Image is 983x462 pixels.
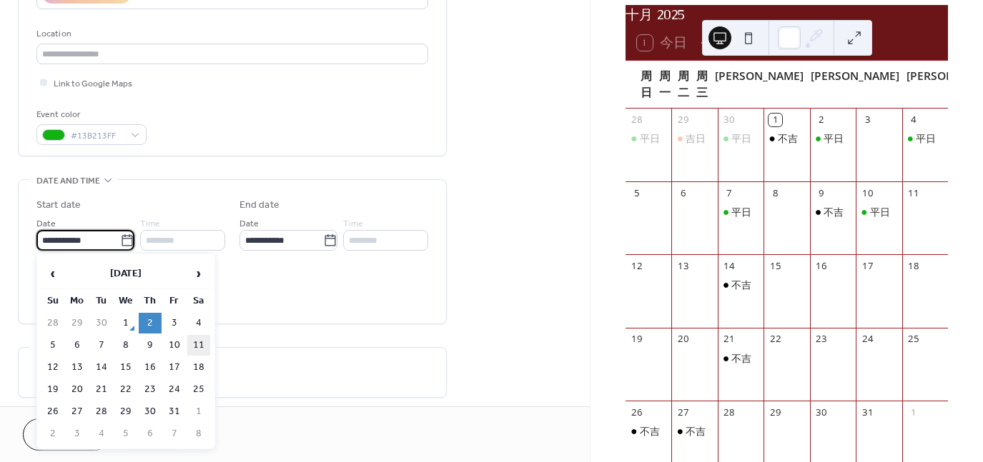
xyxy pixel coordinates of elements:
[163,379,186,400] td: 24
[723,406,736,418] div: 28
[718,351,764,366] div: 不吉
[824,205,844,219] div: 不吉
[36,216,56,231] span: Date
[731,205,751,219] div: 平日
[36,174,100,189] span: Date and time
[626,131,671,146] div: 平日
[718,278,764,292] div: 不吉
[815,260,828,273] div: 16
[187,291,210,311] th: Sa
[907,406,920,418] div: 1
[677,114,690,126] div: 29
[42,259,64,288] span: ‹
[711,61,807,109] div: [PERSON_NAME]
[239,216,259,231] span: Date
[807,61,903,109] div: [PERSON_NAME]
[90,401,113,422] td: 28
[631,406,643,418] div: 26
[90,379,113,400] td: 21
[907,260,920,273] div: 18
[824,131,844,146] div: 平日
[723,260,736,273] div: 14
[686,131,706,146] div: 吉日
[861,186,874,199] div: 10
[187,423,210,444] td: 8
[66,423,89,444] td: 3
[640,424,660,438] div: 不吉
[769,333,781,346] div: 22
[163,357,186,378] td: 17
[671,131,717,146] div: 吉日
[718,205,764,219] div: 平日
[769,114,781,126] div: 1
[343,216,363,231] span: Time
[815,406,828,418] div: 30
[36,26,425,41] div: Location
[41,401,64,422] td: 26
[239,198,280,213] div: End date
[631,114,643,126] div: 28
[686,424,706,438] div: 不吉
[810,205,856,219] div: 不吉
[815,114,828,126] div: 2
[631,186,643,199] div: 5
[916,131,936,146] div: 平日
[114,291,137,311] th: We
[902,131,948,146] div: 平日
[626,424,671,438] div: 不吉
[41,357,64,378] td: 12
[810,131,856,146] div: 平日
[114,379,137,400] td: 22
[677,260,690,273] div: 13
[626,5,948,26] div: 十月 2025
[36,107,144,122] div: Event color
[66,335,89,356] td: 6
[640,131,660,146] div: 平日
[769,186,781,199] div: 8
[71,129,124,144] span: #13B213FF
[861,114,874,126] div: 3
[114,401,137,422] td: 29
[677,186,690,199] div: 6
[41,291,64,311] th: Su
[723,186,736,199] div: 7
[66,357,89,378] td: 13
[674,61,693,109] div: 周二
[41,423,64,444] td: 2
[631,260,643,273] div: 12
[139,313,162,333] td: 2
[139,335,162,356] td: 9
[36,198,81,213] div: Start date
[66,401,89,422] td: 27
[187,379,210,400] td: 25
[907,186,920,199] div: 11
[731,131,751,146] div: 平日
[718,131,764,146] div: 平日
[139,291,162,311] th: Th
[114,423,137,444] td: 5
[163,423,186,444] td: 7
[41,379,64,400] td: 19
[637,61,656,109] div: 周日
[631,333,643,346] div: 19
[187,401,210,422] td: 1
[41,313,64,333] td: 28
[163,313,186,333] td: 3
[731,278,751,292] div: 不吉
[861,406,874,418] div: 31
[41,335,64,356] td: 5
[163,291,186,311] th: Fr
[677,406,690,418] div: 27
[23,418,111,451] button: Cancel
[188,259,209,288] span: ›
[769,260,781,273] div: 15
[66,291,89,311] th: Mo
[66,313,89,333] td: 29
[139,401,162,422] td: 30
[66,258,186,289] th: [DATE]
[769,406,781,418] div: 29
[815,333,828,346] div: 23
[114,357,137,378] td: 15
[139,423,162,444] td: 6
